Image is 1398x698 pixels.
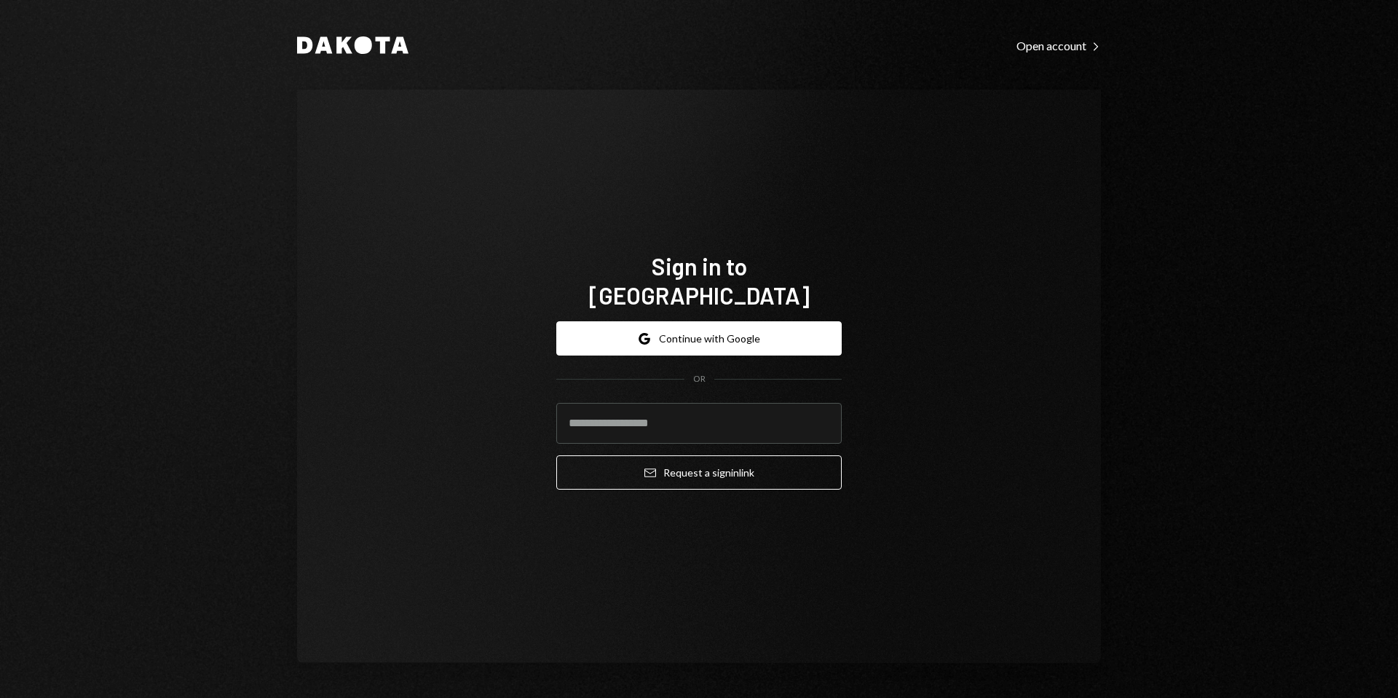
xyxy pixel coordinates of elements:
a: Open account [1016,37,1101,53]
button: Continue with Google [556,321,842,356]
div: Open account [1016,39,1101,53]
div: OR [693,373,706,385]
h1: Sign in to [GEOGRAPHIC_DATA] [556,251,842,310]
button: Request a signinlink [556,455,842,490]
